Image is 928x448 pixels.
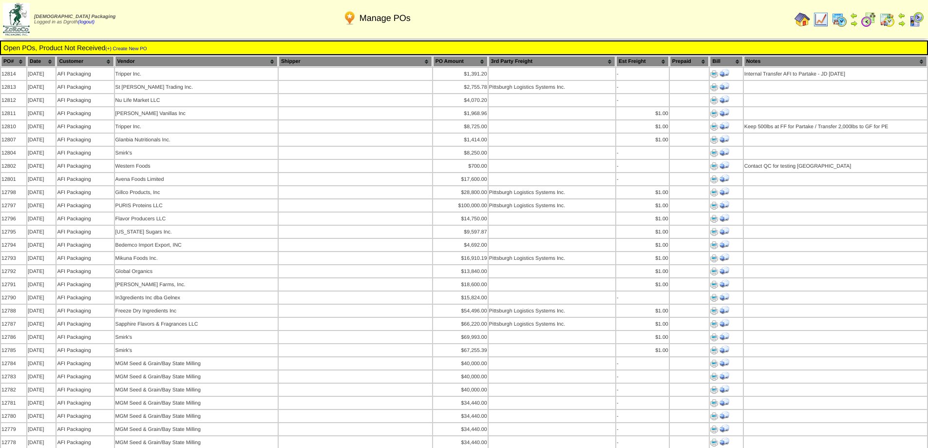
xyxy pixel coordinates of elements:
[720,397,729,407] img: Print Receiving Document
[710,215,718,223] img: Print
[616,423,669,435] td: -
[617,190,668,195] div: $1.00
[720,200,729,210] img: Print Receiving Document
[489,186,615,198] td: Pittsburgh Logistics Systems Inc.
[434,84,487,90] div: $2,755.78
[1,107,26,119] td: 12811
[360,13,411,23] span: Manage POs
[115,305,278,317] td: Freeze Dry Ingredients Inc
[1,410,26,422] td: 12780
[57,134,114,146] td: AFI Packaging
[434,440,487,446] div: $34,440.00
[720,318,729,328] img: Print Receiving Document
[720,266,729,275] img: Print Receiving Document
[27,134,56,146] td: [DATE]
[27,252,56,264] td: [DATE]
[617,269,668,274] div: $1.00
[27,292,56,304] td: [DATE]
[27,147,56,159] td: [DATE]
[34,14,115,25] span: Logged in as Dgroth
[1,239,26,251] td: 12794
[434,137,487,143] div: $1,414.00
[617,137,668,143] div: $1.00
[115,278,278,291] td: [PERSON_NAME] Farms, Inc.
[27,278,56,291] td: [DATE]
[115,81,278,93] td: St [PERSON_NAME] Trading Inc.
[434,334,487,340] div: $69,993.00
[489,81,615,93] td: Pittsburgh Logistics Systems Inc.
[27,199,56,212] td: [DATE]
[720,95,729,104] img: Print Receiving Document
[27,56,56,67] th: Date
[720,331,729,341] img: Print Receiving Document
[434,242,487,248] div: $4,692.00
[434,308,487,314] div: $54,496.00
[115,94,278,106] td: Nu Life Market LLC
[744,68,927,80] td: Internal Transfer AFI to Partake - JD [DATE]
[710,149,718,157] img: Print
[720,134,729,144] img: Print Receiving Document
[434,71,487,77] div: $1,391.20
[617,203,668,209] div: $1.00
[1,213,26,225] td: 12796
[279,56,432,67] th: Shipper
[57,252,114,264] td: AFI Packaging
[115,134,278,146] td: Glanbia Nutritionals Inc.
[57,199,114,212] td: AFI Packaging
[434,97,487,103] div: $4,070.20
[1,397,26,409] td: 12781
[710,268,718,275] img: Print
[434,111,487,117] div: $1,968.96
[27,331,56,343] td: [DATE]
[616,410,669,422] td: -
[27,239,56,251] td: [DATE]
[1,357,26,370] td: 12784
[710,426,718,433] img: Print
[720,147,729,157] img: Print Receiving Document
[433,56,488,67] th: PO Amount
[27,344,56,356] td: [DATE]
[617,124,668,130] div: $1.00
[115,239,278,251] td: Bedemco Import Export, INC
[434,124,487,130] div: $8,725.00
[78,19,95,25] a: (logout)
[720,384,729,394] img: Print Receiving Document
[115,318,278,330] td: Sapphire Flavors & Fragrances LLC
[27,226,56,238] td: [DATE]
[27,305,56,317] td: [DATE]
[1,226,26,238] td: 12795
[710,294,718,302] img: Print
[710,202,718,210] img: Print
[115,252,278,264] td: Mikuna Foods Inc.
[832,12,847,27] img: calendarprod.gif
[434,348,487,353] div: $67,255.39
[617,216,668,222] div: $1.00
[434,413,487,419] div: $34,440.00
[3,43,925,52] td: Open POs, Product Not Received
[115,56,278,67] th: Vendor
[57,81,114,93] td: AFI Packaging
[57,305,114,317] td: AFI Packaging
[1,370,26,383] td: 12783
[616,94,669,106] td: -
[57,94,114,106] td: AFI Packaging
[616,357,669,370] td: -
[434,295,487,301] div: $15,824.00
[1,56,26,67] th: PO#
[115,357,278,370] td: MGM Seed & Grain/Bay State Milling
[720,81,729,91] img: Print Receiving Document
[57,160,114,172] td: AFI Packaging
[57,239,114,251] td: AFI Packaging
[27,94,56,106] td: [DATE]
[710,136,718,144] img: Print
[434,229,487,235] div: $9,597.87
[434,269,487,274] div: $13,840.00
[744,56,927,67] th: Notes
[434,176,487,182] div: $17,600.00
[720,174,729,183] img: Print Receiving Document
[115,370,278,383] td: MGM Seed & Grain/Bay State Milling
[115,186,278,198] td: Gillco Products, Inc
[710,123,718,131] img: Print
[489,252,615,264] td: Pittsburgh Logistics Systems Inc.
[710,386,718,394] img: Print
